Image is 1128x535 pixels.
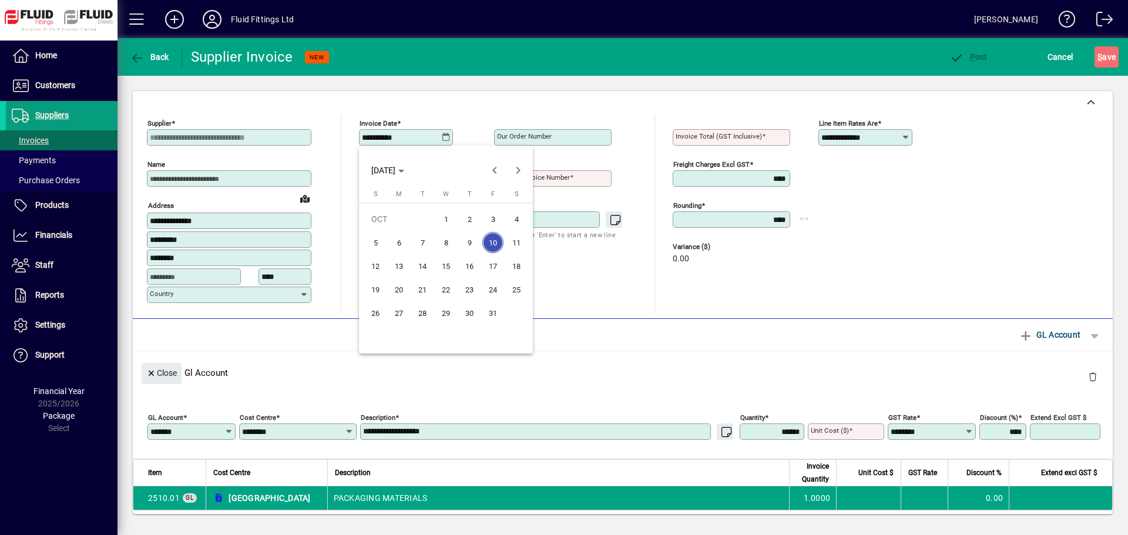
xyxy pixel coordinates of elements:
button: Thu Oct 23 2025 [458,278,481,301]
button: Wed Oct 08 2025 [434,231,458,254]
span: 23 [459,279,480,300]
span: 29 [435,302,456,324]
span: 10 [482,232,503,253]
button: Thu Oct 02 2025 [458,207,481,231]
span: 2 [459,208,480,230]
button: Sat Oct 25 2025 [505,278,528,301]
span: 31 [482,302,503,324]
span: 16 [459,255,480,277]
span: W [443,190,449,198]
span: 11 [506,232,527,253]
button: Next month [506,159,530,182]
span: 14 [412,255,433,277]
span: 18 [506,255,527,277]
button: Fri Oct 03 2025 [481,207,505,231]
span: S [374,190,378,198]
button: Fri Oct 24 2025 [481,278,505,301]
span: 17 [482,255,503,277]
button: Thu Oct 16 2025 [458,254,481,278]
td: OCT [364,207,434,231]
span: 7 [412,232,433,253]
span: 12 [365,255,386,277]
button: Wed Oct 29 2025 [434,301,458,325]
button: Choose month and year [367,160,409,181]
span: 21 [412,279,433,300]
span: 13 [388,255,409,277]
button: Mon Oct 20 2025 [387,278,411,301]
span: 20 [388,279,409,300]
button: Sun Oct 19 2025 [364,278,387,301]
span: 28 [412,302,433,324]
button: Fri Oct 17 2025 [481,254,505,278]
span: 30 [459,302,480,324]
span: 24 [482,279,503,300]
button: Tue Oct 21 2025 [411,278,434,301]
span: 6 [388,232,409,253]
span: 5 [365,232,386,253]
span: S [515,190,519,198]
button: Wed Oct 01 2025 [434,207,458,231]
span: 4 [506,208,527,230]
button: Sat Oct 11 2025 [505,231,528,254]
button: Fri Oct 10 2025 [481,231,505,254]
span: 3 [482,208,503,230]
span: T [421,190,425,198]
span: M [396,190,402,198]
button: Mon Oct 13 2025 [387,254,411,278]
button: Wed Oct 15 2025 [434,254,458,278]
button: Sat Oct 04 2025 [505,207,528,231]
button: Sun Oct 12 2025 [364,254,387,278]
button: Previous month [483,159,506,182]
span: 25 [506,279,527,300]
span: 9 [459,232,480,253]
span: T [468,190,472,198]
span: 15 [435,255,456,277]
button: Tue Oct 14 2025 [411,254,434,278]
button: Sat Oct 18 2025 [505,254,528,278]
span: 1 [435,208,456,230]
button: Mon Oct 27 2025 [387,301,411,325]
span: F [491,190,495,198]
button: Tue Oct 07 2025 [411,231,434,254]
button: Sun Oct 05 2025 [364,231,387,254]
span: 19 [365,279,386,300]
button: Sun Oct 26 2025 [364,301,387,325]
button: Wed Oct 22 2025 [434,278,458,301]
span: 27 [388,302,409,324]
button: Fri Oct 31 2025 [481,301,505,325]
button: Mon Oct 06 2025 [387,231,411,254]
button: Tue Oct 28 2025 [411,301,434,325]
button: Thu Oct 09 2025 [458,231,481,254]
span: 26 [365,302,386,324]
button: Thu Oct 30 2025 [458,301,481,325]
span: [DATE] [371,166,395,175]
span: 8 [435,232,456,253]
span: 22 [435,279,456,300]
